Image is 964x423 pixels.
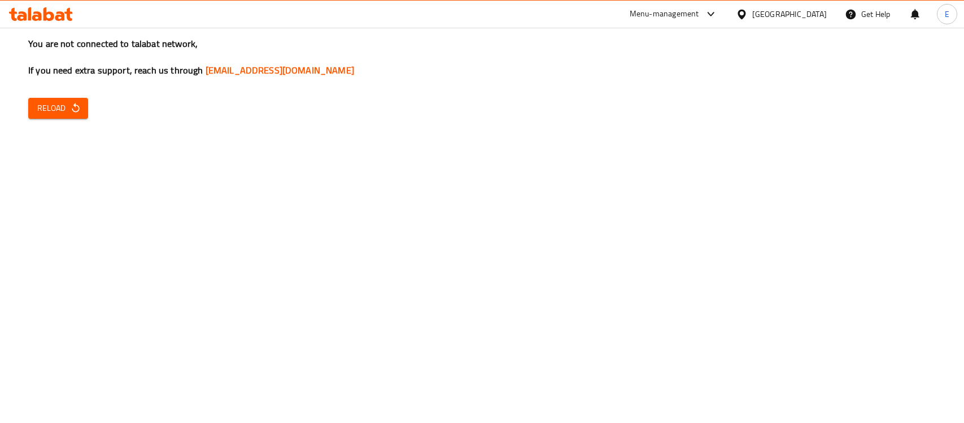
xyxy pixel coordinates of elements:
div: [GEOGRAPHIC_DATA] [752,8,827,20]
span: E [945,8,949,20]
a: [EMAIL_ADDRESS][DOMAIN_NAME] [206,62,354,79]
h3: You are not connected to talabat network, If you need extra support, reach us through [28,37,936,77]
span: Reload [37,101,79,115]
button: Reload [28,98,88,119]
div: Menu-management [630,7,699,21]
